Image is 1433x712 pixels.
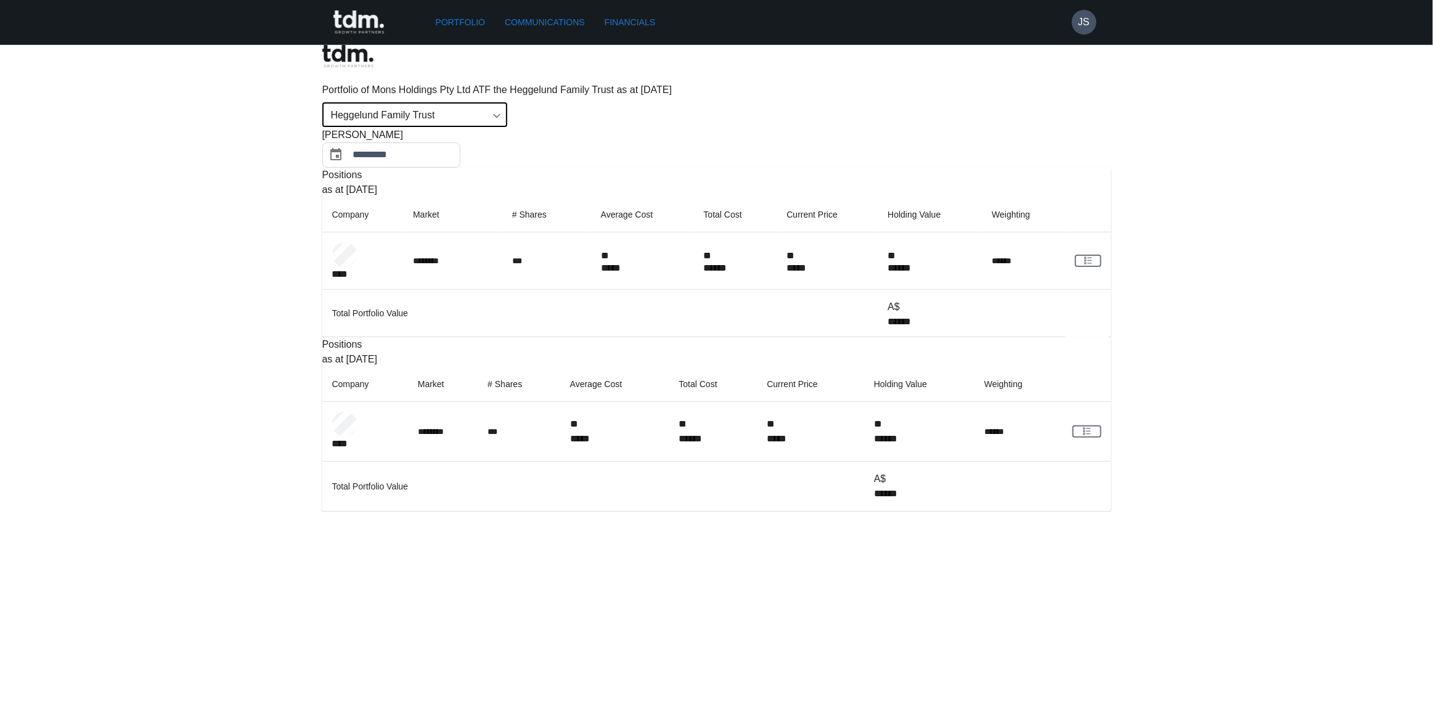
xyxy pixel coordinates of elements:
[974,367,1063,402] th: Weighting
[1072,425,1101,438] a: View Client Communications
[322,289,878,337] td: Total Portfolio Value
[1072,10,1096,35] button: JS
[500,11,590,34] a: Communications
[431,11,491,34] a: Portfolio
[322,367,408,402] th: Company
[777,197,878,232] th: Current Price
[322,128,404,142] span: [PERSON_NAME]
[878,197,982,232] th: Holding Value
[502,197,591,232] th: # Shares
[408,367,478,402] th: Market
[600,11,660,34] a: Financials
[1083,428,1090,435] g: rgba(16, 24, 40, 0.6
[322,337,1111,352] p: Positions
[669,367,757,402] th: Total Cost
[324,142,348,167] button: Choose date, selected date is Jul 31, 2025
[1075,255,1101,267] a: View Client Communications
[322,352,1111,367] p: as at [DATE]
[322,182,1111,197] p: as at [DATE]
[982,197,1065,232] th: Weighting
[874,472,965,486] p: A$
[888,300,972,314] p: A$
[322,102,507,127] div: Heggelund Family Trust
[478,367,560,402] th: # Shares
[1085,257,1092,264] g: rgba(16, 24, 40, 0.6
[757,367,864,402] th: Current Price
[322,197,404,232] th: Company
[403,197,502,232] th: Market
[1078,15,1090,30] h6: JS
[322,461,864,511] td: Total Portfolio Value
[694,197,777,232] th: Total Cost
[591,197,694,232] th: Average Cost
[322,168,1111,182] p: Positions
[560,367,669,402] th: Average Cost
[322,83,1111,97] p: Portfolio of Mons Holdings Pty Ltd ATF the Heggelund Family Trust as at [DATE]
[864,367,974,402] th: Holding Value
